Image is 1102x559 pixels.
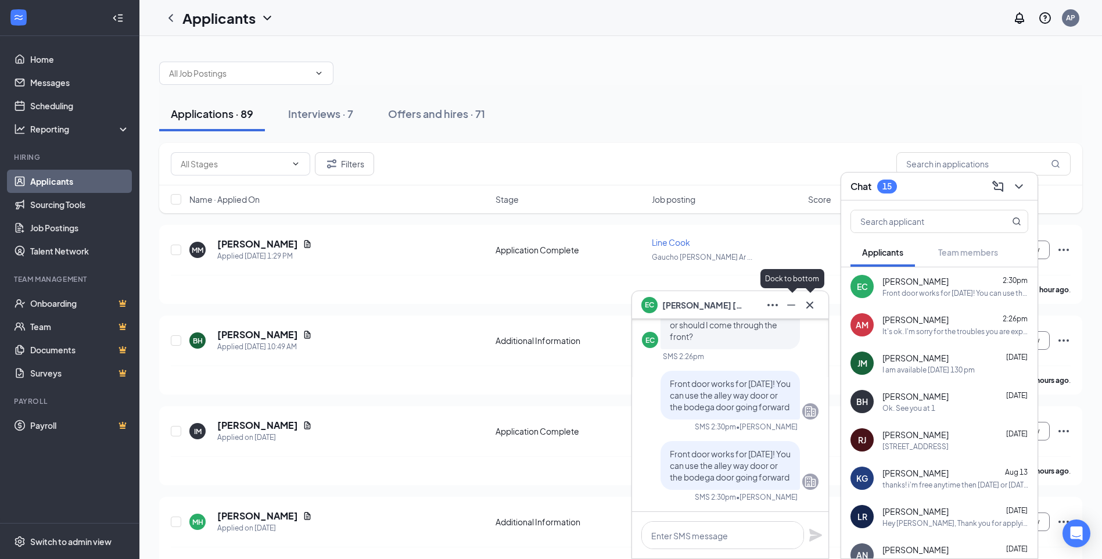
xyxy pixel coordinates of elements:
[291,159,300,169] svg: ChevronDown
[882,506,949,517] span: [PERSON_NAME]
[14,396,127,406] div: Payroll
[217,341,312,353] div: Applied [DATE] 10:49 AM
[882,390,949,402] span: [PERSON_NAME]
[194,427,202,436] div: IM
[803,298,817,312] svg: Cross
[13,12,24,23] svg: WorkstreamLogo
[30,71,130,94] a: Messages
[1057,515,1071,529] svg: Ellipses
[30,123,130,135] div: Reporting
[217,238,298,250] h5: [PERSON_NAME]
[496,425,645,437] div: Application Complete
[217,432,312,443] div: Applied on [DATE]
[645,335,655,345] div: EC
[217,328,298,341] h5: [PERSON_NAME]
[695,492,736,502] div: SMS 2:30pm
[670,378,791,412] span: Front door works for [DATE]! You can use the alley way door or the bodega door going forward
[181,157,286,170] input: All Stages
[882,275,949,287] span: [PERSON_NAME]
[14,536,26,547] svg: Settings
[30,239,130,263] a: Talent Network
[766,298,780,312] svg: Ellipses
[808,193,831,205] span: Score
[850,180,871,193] h3: Chat
[171,106,253,121] div: Applications · 89
[30,536,112,547] div: Switch to admin view
[30,315,130,338] a: TeamCrown
[784,298,798,312] svg: Minimize
[496,193,519,205] span: Stage
[896,152,1071,175] input: Search in applications
[1031,376,1069,385] b: 4 hours ago
[30,48,130,71] a: Home
[30,338,130,361] a: DocumentsCrown
[652,253,752,261] span: Gaucho [PERSON_NAME] Ar ...
[288,106,353,121] div: Interviews · 7
[882,352,949,364] span: [PERSON_NAME]
[801,296,819,314] button: Cross
[217,419,298,432] h5: [PERSON_NAME]
[192,245,203,255] div: MM
[882,181,892,191] div: 15
[217,250,312,262] div: Applied [DATE] 1:29 PM
[858,434,866,446] div: RJ
[30,292,130,315] a: OnboardingCrown
[862,247,903,257] span: Applicants
[30,216,130,239] a: Job Postings
[662,299,744,311] span: [PERSON_NAME] [PERSON_NAME]
[991,180,1005,193] svg: ComposeMessage
[189,193,260,205] span: Name · Applied On
[882,442,949,451] div: [STREET_ADDRESS]
[217,510,298,522] h5: [PERSON_NAME]
[882,480,1028,490] div: thanks! i'm free anytime then [DATE] or [DATE] if that works!
[164,11,178,25] a: ChevronLeft
[1062,519,1090,547] div: Open Intercom Messenger
[857,357,867,369] div: JM
[882,288,1028,298] div: Front door works for [DATE]! You can use the alley way door or the bodega door going forward
[496,516,645,528] div: Additional Information
[30,170,130,193] a: Applicants
[857,281,868,292] div: EC
[736,422,798,432] span: • [PERSON_NAME]
[192,517,203,527] div: MH
[182,8,256,28] h1: Applicants
[388,106,485,121] div: Offers and hires · 71
[763,296,782,314] button: Ellipses
[303,511,312,521] svg: Document
[14,123,26,135] svg: Analysis
[803,404,817,418] svg: Company
[496,335,645,346] div: Additional Information
[14,152,127,162] div: Hiring
[1003,276,1028,285] span: 2:30pm
[1006,544,1028,553] span: [DATE]
[30,414,130,437] a: PayrollCrown
[315,152,374,175] button: Filter Filters
[856,472,868,484] div: KG
[760,269,824,288] div: Dock to bottom
[856,396,868,407] div: BH
[169,67,310,80] input: All Job Postings
[782,296,801,314] button: Minimize
[652,193,695,205] span: Job posting
[803,475,817,489] svg: Company
[736,492,798,502] span: • [PERSON_NAME]
[325,157,339,171] svg: Filter
[882,403,935,413] div: Ok. See you at 1
[1012,180,1026,193] svg: ChevronDown
[1051,159,1060,169] svg: MagnifyingGlass
[882,518,1028,528] div: Hey [PERSON_NAME], Thank you for applying to the line cook role here at Gaucho [PERSON_NAME] [GEO...
[193,336,203,346] div: BH
[30,94,130,117] a: Scheduling
[303,239,312,249] svg: Document
[809,528,823,542] svg: Plane
[14,274,127,284] div: Team Management
[30,361,130,385] a: SurveysCrown
[882,327,1028,336] div: It's ok. I'm sorry for the troubles you are experiencing hope that they get resolved soon. Unfort...
[1010,177,1028,196] button: ChevronDown
[1006,353,1028,361] span: [DATE]
[989,177,1007,196] button: ComposeMessage
[1003,314,1028,323] span: 2:26pm
[1057,334,1071,347] svg: Ellipses
[1005,468,1028,476] span: Aug 13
